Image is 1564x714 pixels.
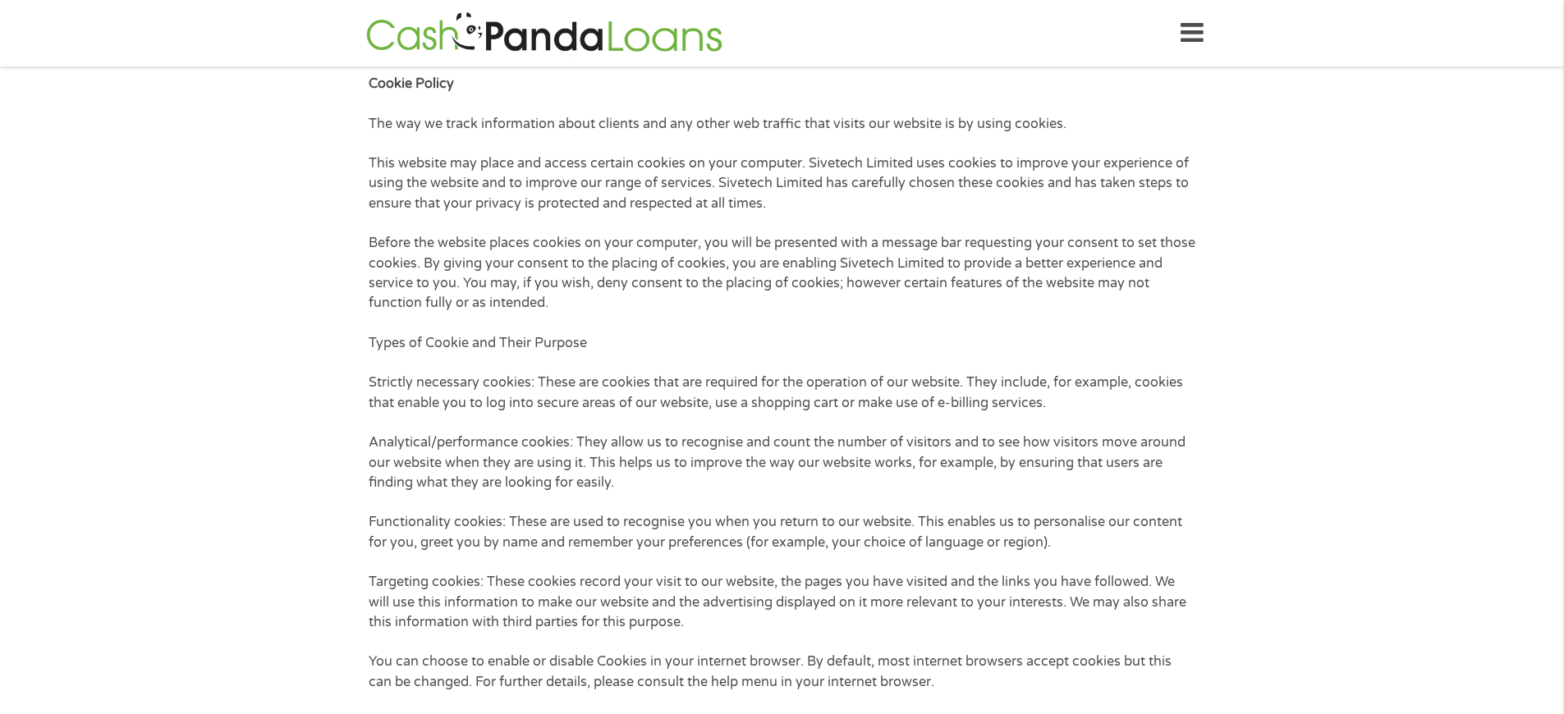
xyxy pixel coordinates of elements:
p: This website may place and access certain cookies on your computer. Sivetech Limited uses cookies... [369,153,1196,213]
p: Functionality cookies: These are used to recognise you when you return to our website. This enabl... [369,512,1196,552]
p: Strictly necessary cookies: These are cookies that are required for the operation of our website.... [369,373,1196,413]
p: Before the website places cookies on your computer, you will be presented with a message bar requ... [369,233,1196,313]
strong: Cookie Policy [369,76,454,92]
p: The way we track information about clients and any other web traffic that visits our website is b... [369,114,1196,134]
img: GetLoanNow Logo [361,10,727,57]
p: Types of Cookie and Their Purpose [369,333,1196,353]
p: You can choose to enable or disable Cookies in your internet browser. By default, most internet b... [369,652,1196,692]
p: Targeting cookies: These cookies record your visit to our website, the pages you have visited and... [369,572,1196,632]
p: Analytical/performance cookies: They allow us to recognise and count the number of visitors and t... [369,433,1196,492]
